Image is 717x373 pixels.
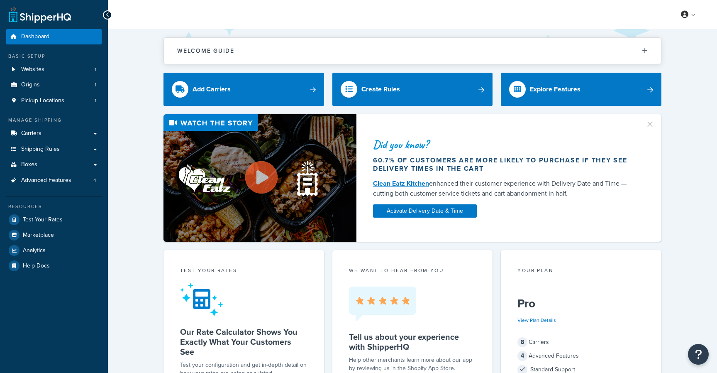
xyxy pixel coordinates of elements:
[6,173,102,188] a: Advanced Features4
[332,73,493,106] a: Create Rules
[23,247,46,254] span: Analytics
[180,267,307,276] div: Test your rates
[349,332,476,352] h5: Tell us about your experience with ShipperHQ
[6,203,102,210] div: Resources
[193,83,231,95] div: Add Carriers
[361,83,400,95] div: Create Rules
[6,117,102,124] div: Manage Shipping
[6,77,102,93] li: Origins
[6,93,102,108] a: Pickup Locations1
[6,126,102,141] a: Carriers
[530,83,580,95] div: Explore Features
[21,130,41,137] span: Carriers
[95,66,96,73] span: 1
[517,317,556,324] a: View Plan Details
[95,81,96,88] span: 1
[373,156,635,173] div: 60.7% of customers are more likely to purchase if they see delivery times in the cart
[6,173,102,188] li: Advanced Features
[163,114,356,242] img: Video thumbnail
[163,73,324,106] a: Add Carriers
[517,267,645,276] div: Your Plan
[6,62,102,77] a: Websites1
[23,263,50,270] span: Help Docs
[21,97,64,104] span: Pickup Locations
[21,33,49,40] span: Dashboard
[164,38,661,64] button: Welcome Guide
[373,179,429,188] a: Clean Eatz Kitchen
[21,161,37,168] span: Boxes
[517,350,645,362] div: Advanced Features
[517,337,527,347] span: 8
[21,81,40,88] span: Origins
[6,29,102,44] a: Dashboard
[6,142,102,157] a: Shipping Rules
[688,344,709,365] button: Open Resource Center
[517,336,645,348] div: Carriers
[517,351,527,361] span: 4
[23,232,54,239] span: Marketplace
[501,73,661,106] a: Explore Features
[6,243,102,258] a: Analytics
[373,179,635,199] div: enhanced their customer experience with Delivery Date and Time — cutting both customer service ti...
[517,297,645,310] h5: Pro
[180,327,307,357] h5: Our Rate Calculator Shows You Exactly What Your Customers See
[6,212,102,227] a: Test Your Rates
[21,66,44,73] span: Websites
[6,62,102,77] li: Websites
[6,77,102,93] a: Origins1
[349,267,476,274] p: we want to hear from you
[6,157,102,172] a: Boxes
[21,177,71,184] span: Advanced Features
[6,258,102,273] a: Help Docs
[6,93,102,108] li: Pickup Locations
[6,228,102,243] a: Marketplace
[93,177,96,184] span: 4
[373,204,477,218] a: Activate Delivery Date & Time
[21,146,60,153] span: Shipping Rules
[373,139,635,150] div: Did you know?
[6,53,102,60] div: Basic Setup
[349,356,476,373] p: Help other merchants learn more about our app by reviewing us in the Shopify App Store.
[177,48,234,54] h2: Welcome Guide
[95,97,96,104] span: 1
[23,216,63,223] span: Test Your Rates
